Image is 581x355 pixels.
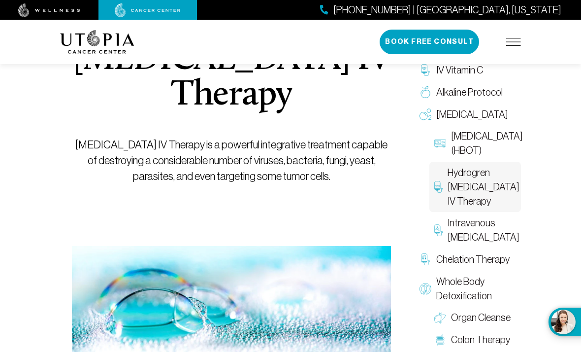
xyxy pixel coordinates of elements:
img: Organ Cleanse [434,312,446,324]
span: Intravenous [MEDICAL_DATA] [448,216,519,245]
span: Whole Body Detoxification [436,275,516,303]
a: Whole Body Detoxification [415,271,521,307]
a: Colon Therapy [429,329,521,351]
span: Chelation Therapy [436,252,510,267]
img: icon-hamburger [506,38,521,46]
p: [MEDICAL_DATA] IV Therapy is a powerful integrative treatment capable of destroying a considerabl... [72,137,391,184]
img: Whole Body Detoxification [420,283,431,295]
img: wellness [18,3,80,17]
span: [PHONE_NUMBER] | [GEOGRAPHIC_DATA], [US_STATE] [333,3,561,17]
a: Alkaline Protocol [415,81,521,104]
button: Book Free Consult [380,30,479,54]
span: [MEDICAL_DATA] [436,107,508,122]
a: [MEDICAL_DATA] [415,104,521,126]
a: Chelation Therapy [415,248,521,271]
img: logo [60,30,134,54]
span: Organ Cleanse [451,311,511,325]
img: Chelation Therapy [420,253,431,265]
img: Colon Therapy [434,334,446,346]
span: [MEDICAL_DATA] (HBOT) [451,129,523,158]
a: Organ Cleanse [429,307,521,329]
a: IV Vitamin C [415,59,521,81]
span: IV Vitamin C [436,63,483,77]
img: Oxygen Therapy [420,108,431,120]
span: Colon Therapy [451,333,510,347]
a: Hydrogren [MEDICAL_DATA] IV Therapy [429,162,521,212]
img: cancer center [115,3,181,17]
span: Hydrogren [MEDICAL_DATA] IV Therapy [448,166,519,208]
a: [MEDICAL_DATA] (HBOT) [429,125,521,162]
a: Intravenous [MEDICAL_DATA] [429,212,521,248]
img: Hydrogren Peroxide IV Therapy [72,246,391,353]
img: Hyperbaric Oxygen Therapy (HBOT) [434,138,446,149]
img: IV Vitamin C [420,64,431,76]
a: [PHONE_NUMBER] | [GEOGRAPHIC_DATA], [US_STATE] [320,3,561,17]
img: Alkaline Protocol [420,86,431,98]
span: Alkaline Protocol [436,85,503,100]
img: Hydrogren Peroxide IV Therapy [434,181,443,193]
img: Intravenous Ozone Therapy [434,224,443,236]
